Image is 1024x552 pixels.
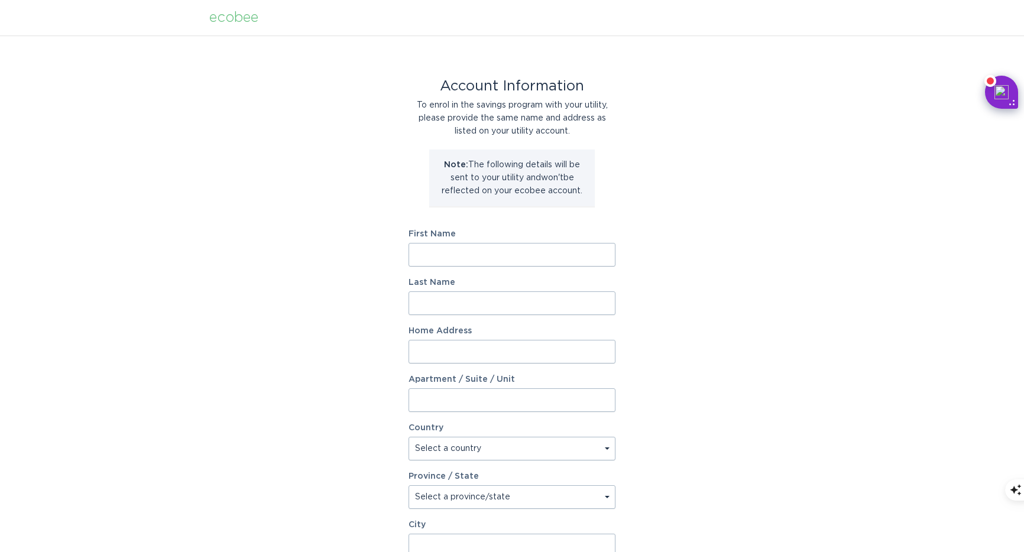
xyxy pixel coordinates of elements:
p: The following details will be sent to your utility and won't be reflected on your ecobee account. [438,158,586,197]
label: Last Name [409,278,615,287]
div: To enrol in the savings program with your utility, please provide the same name and address as li... [409,99,615,138]
div: Account Information [409,80,615,93]
label: Province / State [409,472,479,480]
label: First Name [409,230,615,238]
div: ecobee [209,11,258,24]
label: Country [409,424,443,432]
label: City [409,521,615,529]
label: Apartment / Suite / Unit [409,375,615,384]
label: Home Address [409,327,615,335]
strong: Note: [444,161,468,169]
